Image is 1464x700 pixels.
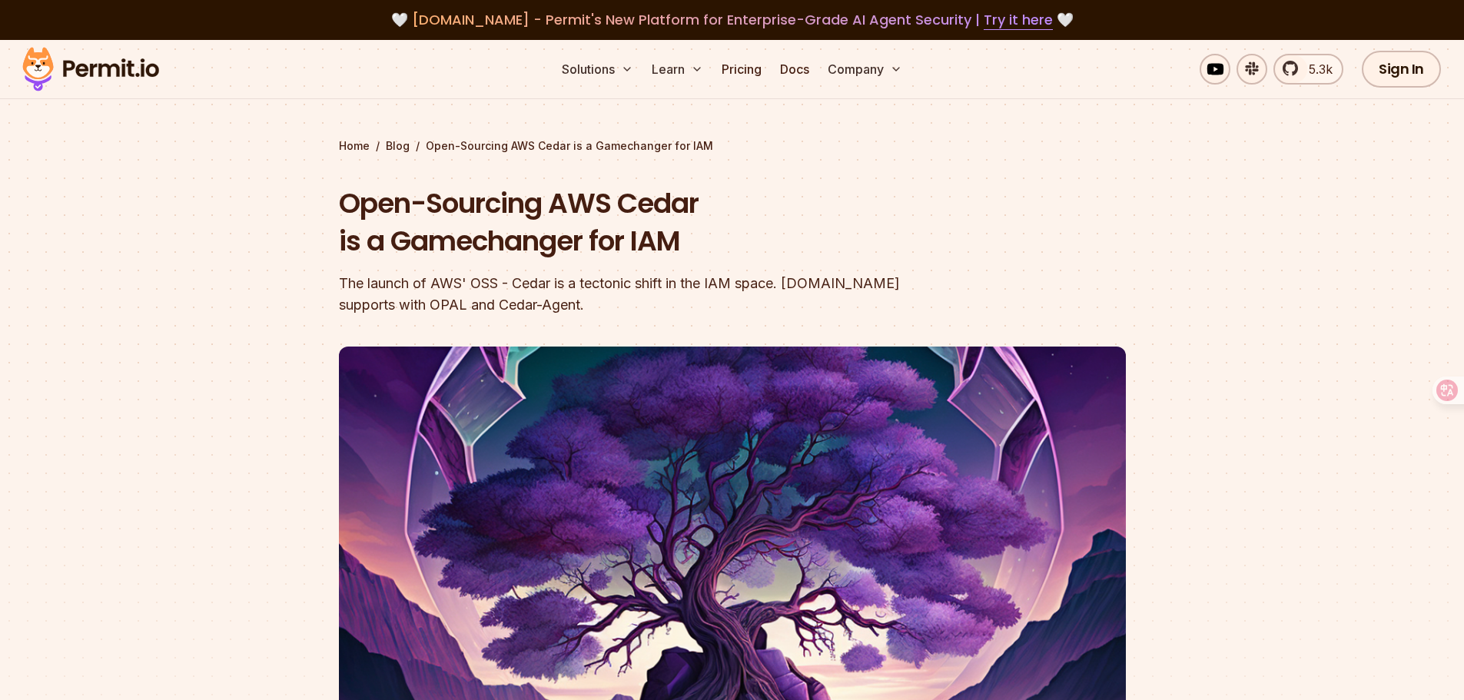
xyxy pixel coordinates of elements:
button: Company [822,54,908,85]
a: 5.3k [1273,54,1343,85]
img: Permit logo [15,43,166,95]
div: 🤍 🤍 [37,9,1427,31]
span: 5.3k [1300,60,1333,78]
button: Learn [646,54,709,85]
div: The launch of AWS' OSS - Cedar is a tectonic shift in the IAM space. [DOMAIN_NAME] supports with ... [339,273,929,316]
a: Pricing [715,54,768,85]
button: Solutions [556,54,639,85]
span: [DOMAIN_NAME] - Permit's New Platform for Enterprise-Grade AI Agent Security | [412,10,1053,29]
a: Docs [774,54,815,85]
a: Sign In [1362,51,1441,88]
div: / / [339,138,1126,154]
h1: Open-Sourcing AWS Cedar is a Gamechanger for IAM [339,184,929,260]
a: Home [339,138,370,154]
a: Blog [386,138,410,154]
a: Try it here [984,10,1053,30]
